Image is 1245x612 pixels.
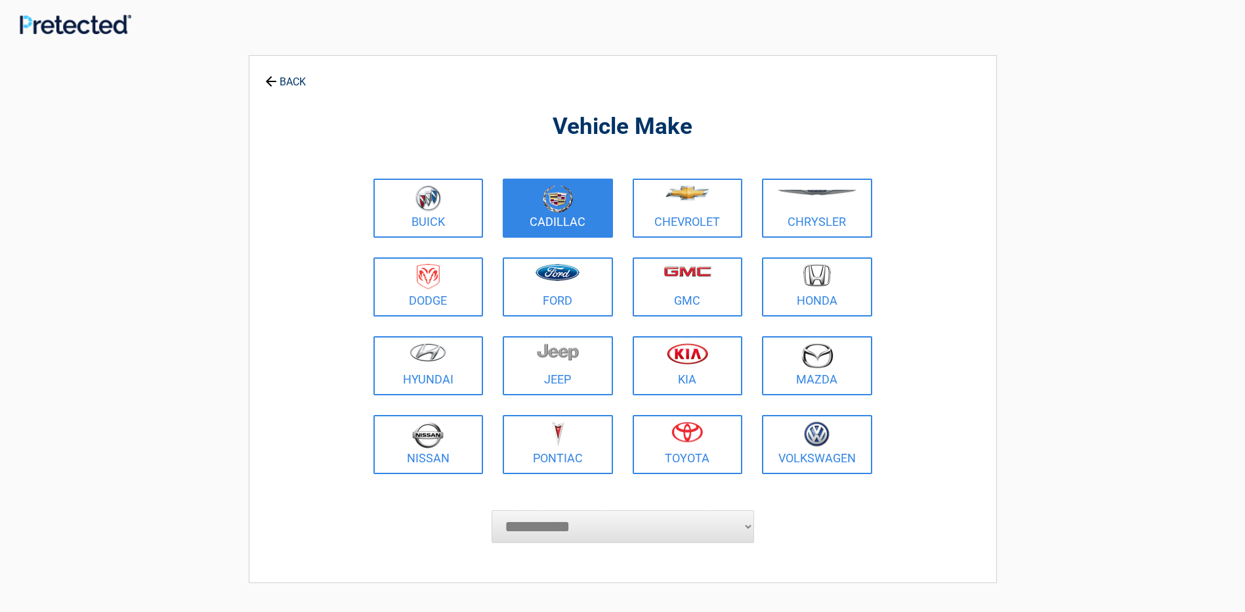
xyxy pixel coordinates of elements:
[633,179,743,238] a: Chevrolet
[801,343,834,368] img: mazda
[410,343,446,362] img: hyundai
[503,415,613,474] a: Pontiac
[503,257,613,317] a: Ford
[664,266,711,277] img: gmc
[665,186,709,200] img: chevrolet
[536,264,580,281] img: ford
[633,415,743,474] a: Toyota
[537,343,579,361] img: jeep
[667,343,708,364] img: kia
[373,257,484,317] a: Dodge
[762,336,872,395] a: Mazda
[543,185,573,213] img: cadillac
[762,257,872,317] a: Honda
[503,336,613,395] a: Jeep
[373,179,484,238] a: Buick
[551,422,564,447] img: pontiac
[373,415,484,474] a: Nissan
[671,422,703,443] img: toyota
[417,264,440,290] img: dodge
[415,185,441,211] img: buick
[263,64,308,87] a: BACK
[762,415,872,474] a: Volkswagen
[412,422,444,448] img: nissan
[633,336,743,395] a: Kia
[633,257,743,317] a: GMC
[503,179,613,238] a: Cadillac
[777,190,857,196] img: chrysler
[803,264,831,287] img: honda
[20,14,131,35] img: Main Logo
[373,336,484,395] a: Hyundai
[370,112,876,142] h2: Vehicle Make
[762,179,872,238] a: Chrysler
[804,422,830,447] img: volkswagen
